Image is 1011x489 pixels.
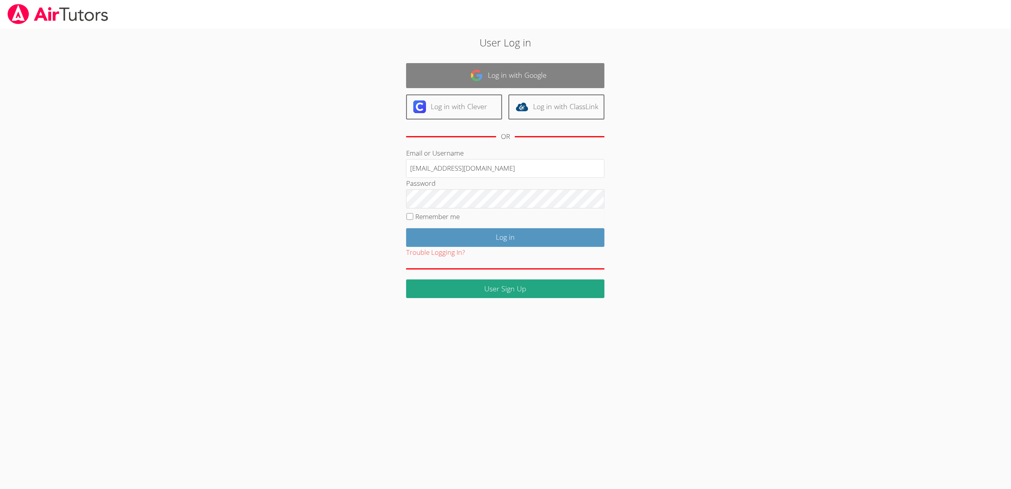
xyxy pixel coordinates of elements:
[406,247,465,258] button: Trouble Logging In?
[413,100,426,113] img: clever-logo-6eab21bc6e7a338710f1a6ff85c0baf02591cd810cc4098c63d3a4b26e2feb20.svg
[232,35,778,50] h2: User Log in
[416,212,460,221] label: Remember me
[406,228,604,247] input: Log in
[406,279,604,298] a: User Sign Up
[7,4,109,24] img: airtutors_banner-c4298cdbf04f3fff15de1276eac7730deb9818008684d7c2e4769d2f7ddbe033.png
[406,179,435,188] label: Password
[501,131,510,142] div: OR
[516,100,528,113] img: classlink-logo-d6bb404cc1216ec64c9a2012d9dc4662098be43eaf13dc465df04b49fa7ab582.svg
[406,63,604,88] a: Log in with Google
[508,94,604,119] a: Log in with ClassLink
[406,148,464,158] label: Email or Username
[470,69,483,82] img: google-logo-50288ca7cdecda66e5e0955fdab243c47b7ad437acaf1139b6f446037453330a.svg
[406,94,502,119] a: Log in with Clever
